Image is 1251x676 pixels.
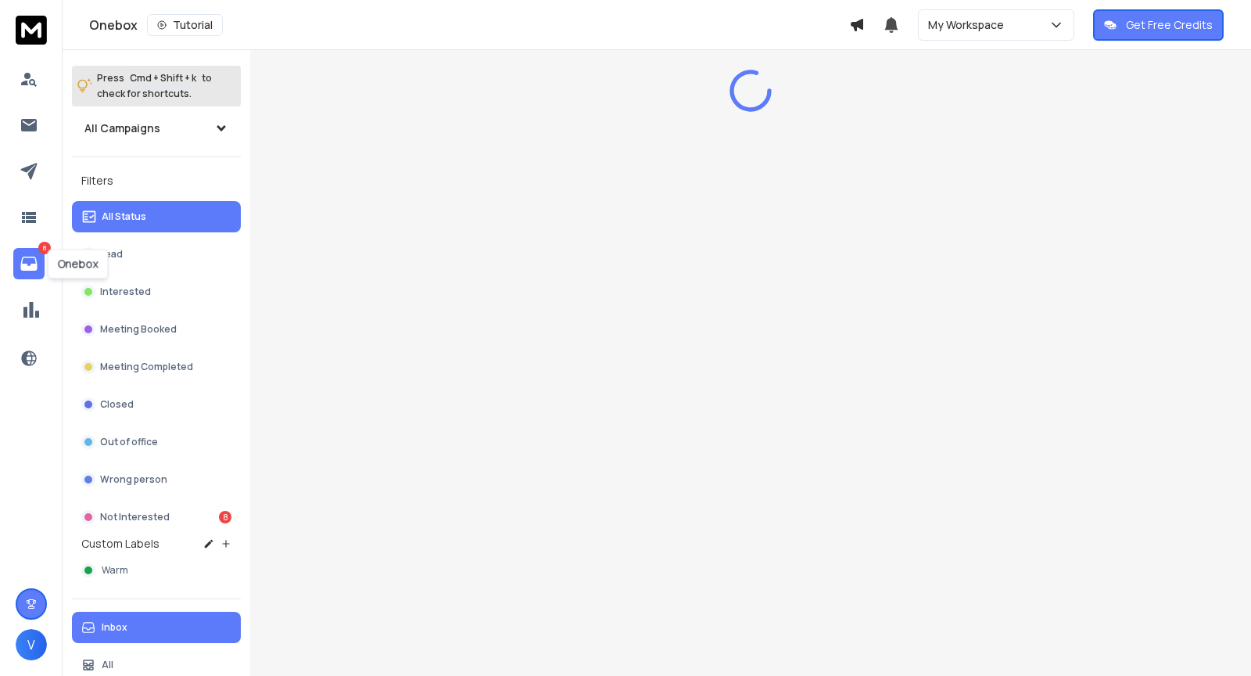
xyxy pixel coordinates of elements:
[72,201,241,232] button: All Status
[100,361,193,373] p: Meeting Completed
[16,629,47,660] button: V
[100,286,151,298] p: Interested
[72,426,241,458] button: Out of office
[1093,9,1224,41] button: Get Free Credits
[102,210,146,223] p: All Status
[84,120,160,136] h1: All Campaigns
[72,170,241,192] h3: Filters
[72,502,241,533] button: Not Interested8
[100,473,167,486] p: Wrong person
[100,323,177,336] p: Meeting Booked
[72,351,241,383] button: Meeting Completed
[100,436,158,448] p: Out of office
[219,511,231,523] div: 8
[100,511,170,523] p: Not Interested
[72,464,241,495] button: Wrong person
[127,69,199,87] span: Cmd + Shift + k
[72,555,241,586] button: Warm
[100,248,123,261] p: Lead
[147,14,223,36] button: Tutorial
[72,239,241,270] button: Lead
[72,612,241,643] button: Inbox
[81,536,160,552] h3: Custom Labels
[97,70,212,102] p: Press to check for shortcuts.
[102,659,113,671] p: All
[72,113,241,144] button: All Campaigns
[102,621,127,634] p: Inbox
[13,248,45,279] a: 8
[72,314,241,345] button: Meeting Booked
[48,249,109,279] div: Onebox
[72,389,241,420] button: Closed
[928,17,1010,33] p: My Workspace
[100,398,134,411] p: Closed
[102,564,128,577] span: Warm
[38,242,51,254] p: 8
[72,276,241,307] button: Interested
[1126,17,1213,33] p: Get Free Credits
[89,14,849,36] div: Onebox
